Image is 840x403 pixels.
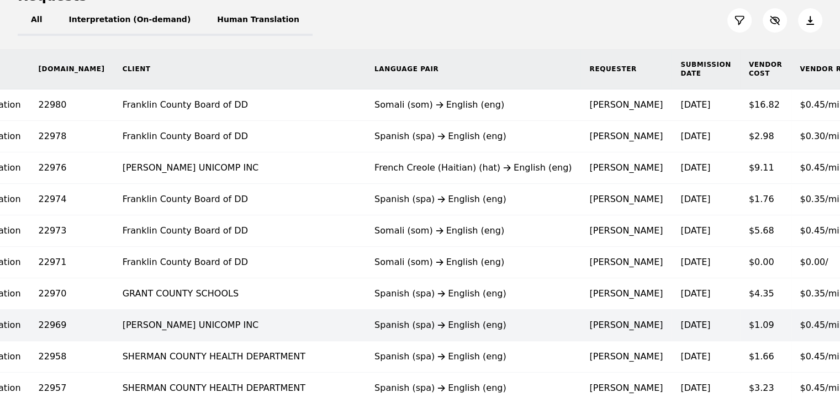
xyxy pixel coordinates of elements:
[740,341,791,373] td: $1.66
[680,131,710,141] time: [DATE]
[374,350,572,363] div: Spanish (spa) English (eng)
[374,256,572,269] div: Somali (som) English (eng)
[114,341,366,373] td: SHERMAN COUNTY HEALTH DEPARTMENT
[374,287,572,300] div: Spanish (spa) English (eng)
[580,49,672,89] th: Requester
[740,49,791,89] th: Vendor Cost
[366,49,580,89] th: Language Pair
[672,49,739,89] th: Submission Date
[580,278,672,310] td: [PERSON_NAME]
[580,89,672,121] td: [PERSON_NAME]
[30,49,114,89] th: [DOMAIN_NAME]
[580,341,672,373] td: [PERSON_NAME]
[740,184,791,215] td: $1.76
[800,257,828,267] span: $0.00/
[680,257,710,267] time: [DATE]
[580,247,672,278] td: [PERSON_NAME]
[580,121,672,152] td: [PERSON_NAME]
[114,278,366,310] td: GRANT COUNTY SCHOOLS
[374,193,572,206] div: Spanish (spa) English (eng)
[680,383,710,393] time: [DATE]
[30,341,114,373] td: 22958
[30,152,114,184] td: 22976
[740,152,791,184] td: $9.11
[30,310,114,341] td: 22969
[114,184,366,215] td: Franklin County Board of DD
[680,99,710,110] time: [DATE]
[30,89,114,121] td: 22980
[740,247,791,278] td: $0.00
[374,381,572,395] div: Spanish (spa) English (eng)
[740,89,791,121] td: $16.82
[740,310,791,341] td: $1.09
[30,184,114,215] td: 22974
[30,215,114,247] td: 22973
[680,162,710,173] time: [DATE]
[580,215,672,247] td: [PERSON_NAME]
[30,121,114,152] td: 22978
[114,247,366,278] td: Franklin County Board of DD
[374,98,572,112] div: Somali (som) English (eng)
[204,5,313,36] button: Human Translation
[740,278,791,310] td: $4.35
[374,224,572,237] div: Somali (som) English (eng)
[30,247,114,278] td: 22971
[30,278,114,310] td: 22970
[680,320,710,330] time: [DATE]
[374,319,572,332] div: Spanish (spa) English (eng)
[114,49,366,89] th: Client
[680,194,710,204] time: [DATE]
[114,310,366,341] td: [PERSON_NAME] UNICOMP INC
[580,152,672,184] td: [PERSON_NAME]
[680,351,710,362] time: [DATE]
[740,121,791,152] td: $2.98
[374,130,572,143] div: Spanish (spa) English (eng)
[680,288,710,299] time: [DATE]
[727,8,752,33] button: Filter
[114,89,366,121] td: Franklin County Board of DD
[114,152,366,184] td: [PERSON_NAME] UNICOMP INC
[798,8,822,33] button: Export Jobs
[580,184,672,215] td: [PERSON_NAME]
[114,121,366,152] td: Franklin County Board of DD
[374,161,572,174] div: French Creole (Haitian) (hat) English (eng)
[763,8,787,33] button: Customize Column View
[680,225,710,236] time: [DATE]
[55,5,204,36] button: Interpretation (On-demand)
[18,5,55,36] button: All
[580,310,672,341] td: [PERSON_NAME]
[740,215,791,247] td: $5.68
[114,215,366,247] td: Franklin County Board of DD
